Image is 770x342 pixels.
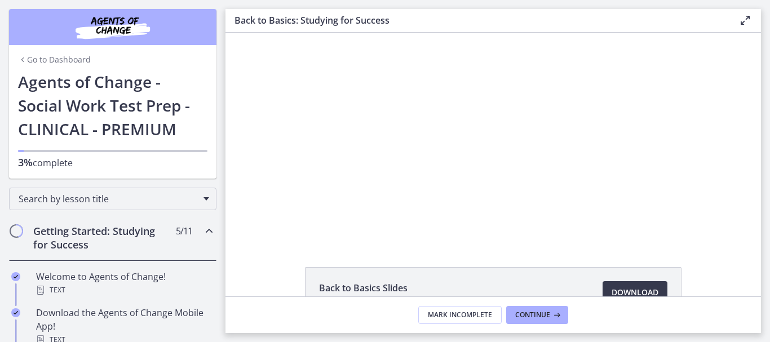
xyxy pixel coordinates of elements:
p: complete [18,156,207,170]
span: 3% [18,156,33,169]
a: Download [603,281,667,304]
button: Continue [506,306,568,324]
span: 5 / 11 [176,224,192,238]
span: Download [612,286,658,299]
span: Continue [515,310,550,319]
span: Back to Basics Slides [319,281,408,295]
a: Go to Dashboard [18,54,91,65]
div: Welcome to Agents of Change! [36,270,212,297]
h2: Getting Started: Studying for Success [33,224,171,251]
span: Search by lesson title [19,193,198,205]
h3: Back to Basics: Studying for Success [234,14,720,27]
span: Mark Incomplete [428,310,492,319]
span: 95.2 KB [319,295,408,304]
img: Agents of Change Social Work Test Prep [45,14,180,41]
iframe: Video Lesson [225,33,761,241]
div: Text [36,283,212,297]
div: Search by lesson title [9,188,216,210]
i: Completed [11,308,20,317]
i: Completed [11,272,20,281]
h1: Agents of Change - Social Work Test Prep - CLINICAL - PREMIUM [18,70,207,141]
button: Mark Incomplete [418,306,502,324]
